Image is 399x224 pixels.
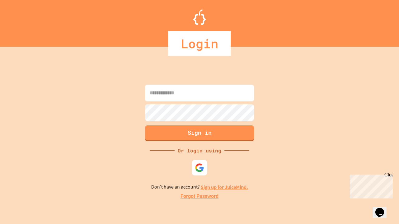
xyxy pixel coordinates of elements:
div: Or login using [175,147,224,154]
div: Login [168,31,231,56]
iframe: chat widget [347,172,393,198]
p: Don't have an account? [151,183,248,191]
img: google-icon.svg [195,163,204,172]
button: Sign in [145,125,254,141]
img: Logo.svg [193,9,206,25]
iframe: chat widget [373,199,393,218]
div: Chat with us now!Close [2,2,43,40]
a: Forgot Password [180,193,219,200]
a: Sign up for JuiceMind. [201,184,248,190]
